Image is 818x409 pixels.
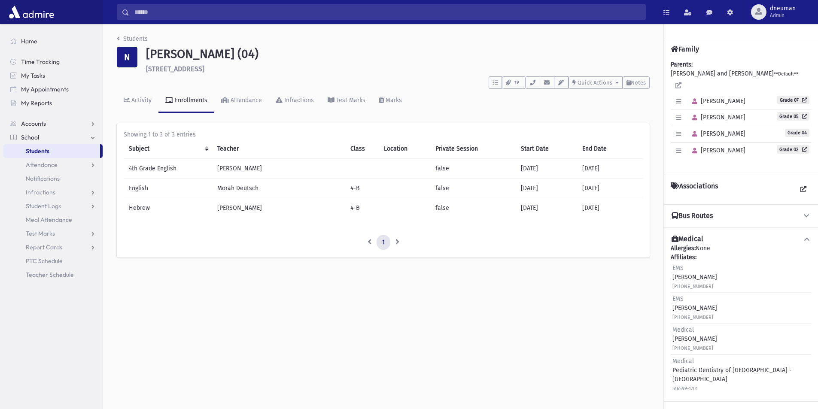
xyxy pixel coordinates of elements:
span: Medical [672,326,694,333]
div: [PERSON_NAME] [672,325,717,352]
th: Location [379,139,430,159]
button: Quick Actions [569,76,623,89]
td: [DATE] [577,198,643,218]
h1: [PERSON_NAME] (04) [146,47,650,61]
td: false [430,158,516,178]
small: [PHONE_NUMBER] [672,284,713,289]
h4: Associations [671,182,718,197]
a: My Appointments [3,82,103,96]
span: Test Marks [26,230,55,237]
div: [PERSON_NAME] [672,294,717,321]
a: My Tasks [3,69,103,82]
a: Student Logs [3,199,103,213]
span: My Appointments [21,85,69,93]
a: Students [3,144,100,158]
td: [DATE] [577,178,643,198]
small: 516599-1701 [672,386,698,391]
a: Grade 07 [777,96,809,104]
td: false [430,198,516,218]
span: Home [21,37,37,45]
th: Class [345,139,379,159]
input: Search [129,4,645,20]
nav: breadcrumb [117,34,148,47]
span: dneuman [770,5,796,12]
span: Accounts [21,120,46,127]
h4: Family [671,45,699,53]
a: Meal Attendance [3,213,103,227]
button: Bus Routes [671,212,811,221]
a: Students [117,35,148,42]
span: [PERSON_NAME] [688,114,745,121]
small: [PHONE_NUMBER] [672,315,713,320]
span: PTC Schedule [26,257,63,265]
th: Teacher [212,139,345,159]
h4: Bus Routes [672,212,713,221]
span: [PERSON_NAME] [688,97,745,105]
th: Subject [124,139,212,159]
span: [PERSON_NAME] [688,147,745,154]
a: Grade 05 [777,112,809,121]
span: School [21,133,39,141]
button: Medical [671,235,811,244]
span: Grade 04 [785,129,809,137]
a: Notifications [3,172,103,185]
td: 4-B [345,178,379,198]
th: Private Session [430,139,516,159]
td: English [124,178,212,198]
span: Teacher Schedule [26,271,74,279]
div: [PERSON_NAME] [672,264,717,291]
span: Infractions [26,188,55,196]
div: Test Marks [334,97,365,104]
span: Notifications [26,175,60,182]
th: End Date [577,139,643,159]
h6: [STREET_ADDRESS] [146,65,650,73]
span: Quick Actions [578,79,612,86]
a: Report Cards [3,240,103,254]
a: Teacher Schedule [3,268,103,282]
div: N [117,47,137,67]
a: PTC Schedule [3,254,103,268]
span: EMS [672,295,684,303]
a: Home [3,34,103,48]
span: Admin [770,12,796,19]
span: Attendance [26,161,58,169]
a: Grade 02 [777,145,809,154]
td: [DATE] [516,158,577,178]
td: [PERSON_NAME] [212,158,345,178]
div: Showing 1 to 3 of 3 entries [124,130,643,139]
a: Time Tracking [3,55,103,69]
a: Attendance [3,158,103,172]
td: [PERSON_NAME] [212,198,345,218]
a: My Reports [3,96,103,110]
td: Morah Deutsch [212,178,345,198]
div: [PERSON_NAME] and [PERSON_NAME] [671,60,811,168]
b: Parents: [671,61,693,68]
a: Accounts [3,117,103,130]
span: Meal Attendance [26,216,72,224]
h4: Medical [672,235,703,244]
td: 4-B [345,198,379,218]
span: My Tasks [21,72,45,79]
span: [PERSON_NAME] [688,130,745,137]
td: false [430,178,516,198]
a: Test Marks [321,89,372,113]
div: Pediatric Dentistry of [GEOGRAPHIC_DATA] - [GEOGRAPHIC_DATA] [672,357,809,393]
b: Affiliates: [671,254,696,261]
span: Time Tracking [21,58,60,66]
a: View all Associations [796,182,811,197]
a: Marks [372,89,409,113]
button: Notes [623,76,650,89]
td: 4th Grade English [124,158,212,178]
button: 19 [502,76,525,89]
div: None [671,244,811,394]
a: Activity [117,89,158,113]
span: Notes [631,79,646,86]
td: [DATE] [516,198,577,218]
span: Student Logs [26,202,61,210]
span: Medical [672,357,694,365]
span: EMS [672,264,684,272]
span: My Reports [21,99,52,107]
a: Infractions [3,185,103,199]
span: Report Cards [26,243,62,251]
div: Activity [130,97,152,104]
